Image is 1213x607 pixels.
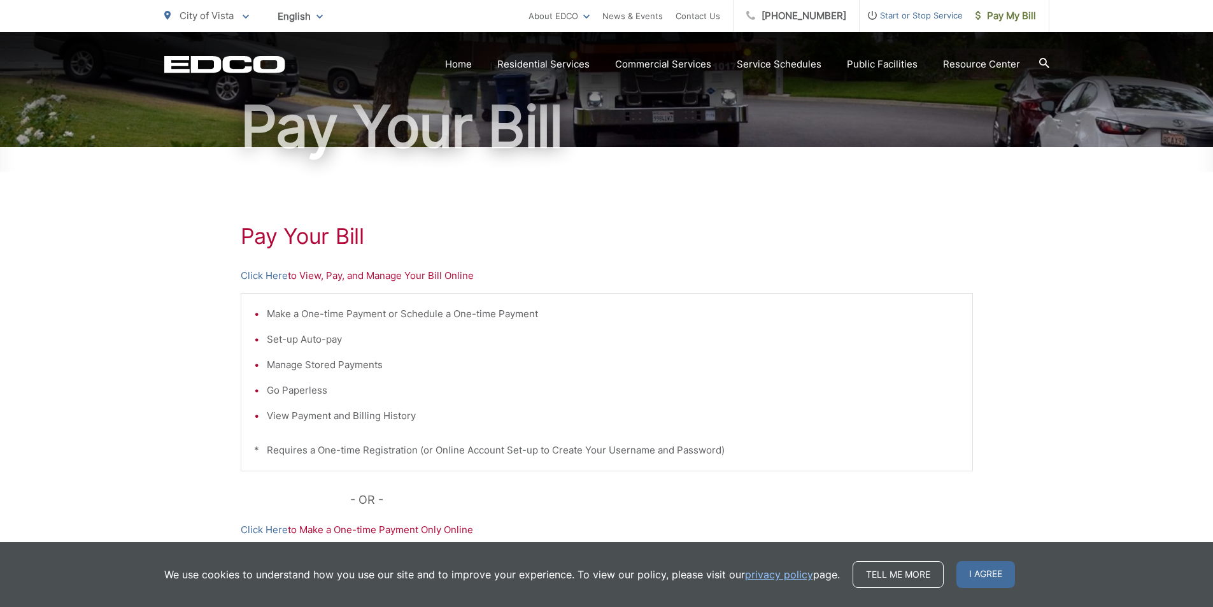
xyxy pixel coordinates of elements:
[943,57,1020,72] a: Resource Center
[497,57,590,72] a: Residential Services
[350,490,973,510] p: - OR -
[267,332,960,347] li: Set-up Auto-pay
[853,561,944,588] a: Tell me more
[445,57,472,72] a: Home
[615,57,711,72] a: Commercial Services
[847,57,918,72] a: Public Facilities
[676,8,720,24] a: Contact Us
[267,383,960,398] li: Go Paperless
[745,567,813,582] a: privacy policy
[267,306,960,322] li: Make a One-time Payment or Schedule a One-time Payment
[164,567,840,582] p: We use cookies to understand how you use our site and to improve your experience. To view our pol...
[528,8,590,24] a: About EDCO
[241,522,973,538] p: to Make a One-time Payment Only Online
[268,5,332,27] span: English
[164,55,285,73] a: EDCD logo. Return to the homepage.
[241,522,288,538] a: Click Here
[956,561,1015,588] span: I agree
[602,8,663,24] a: News & Events
[180,10,234,22] span: City of Vista
[254,443,960,458] p: * Requires a One-time Registration (or Online Account Set-up to Create Your Username and Password)
[241,224,973,249] h1: Pay Your Bill
[267,408,960,424] li: View Payment and Billing History
[164,95,1049,159] h1: Pay Your Bill
[737,57,821,72] a: Service Schedules
[241,268,973,283] p: to View, Pay, and Manage Your Bill Online
[267,357,960,373] li: Manage Stored Payments
[975,8,1036,24] span: Pay My Bill
[241,268,288,283] a: Click Here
